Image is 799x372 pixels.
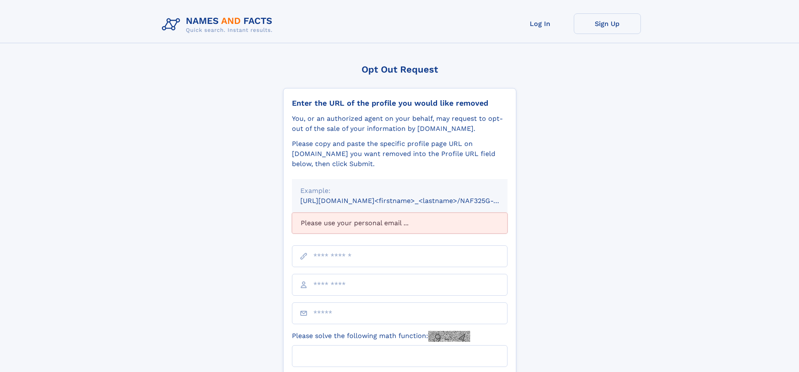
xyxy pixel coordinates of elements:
div: Example: [300,186,499,196]
div: Opt Out Request [283,64,516,75]
div: Enter the URL of the profile you would like removed [292,99,508,108]
label: Please solve the following math function: [292,331,470,342]
div: Please copy and paste the specific profile page URL on [DOMAIN_NAME] you want removed into the Pr... [292,139,508,169]
a: Sign Up [574,13,641,34]
div: You, or an authorized agent on your behalf, may request to opt-out of the sale of your informatio... [292,114,508,134]
small: [URL][DOMAIN_NAME]<firstname>_<lastname>/NAF325G-xxxxxxxx [300,197,523,205]
a: Log In [507,13,574,34]
div: Please use your personal email ... [292,213,508,234]
img: Logo Names and Facts [159,13,279,36]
